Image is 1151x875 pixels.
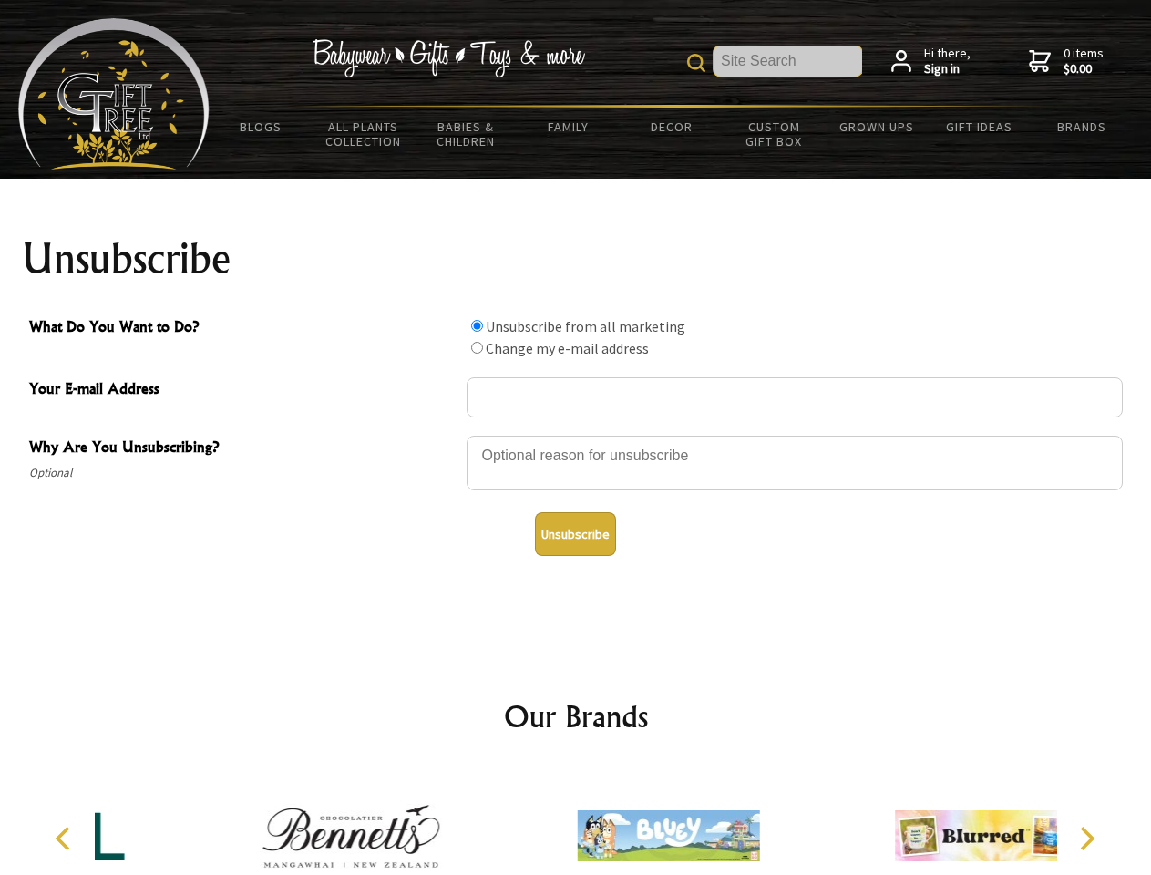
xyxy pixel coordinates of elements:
h2: Our Brands [36,695,1115,738]
input: What Do You Want to Do? [471,342,483,354]
img: product search [687,54,705,72]
a: Babies & Children [415,108,518,160]
input: Your E-mail Address [467,377,1123,417]
span: Optional [29,462,457,484]
a: Custom Gift Box [723,108,826,160]
a: All Plants Collection [313,108,416,160]
button: Unsubscribe [535,512,616,556]
a: Brands [1031,108,1134,146]
a: Decor [620,108,723,146]
a: BLOGS [210,108,313,146]
input: Site Search [714,46,862,77]
a: Hi there,Sign in [891,46,971,77]
span: Hi there, [924,46,971,77]
span: 0 items [1064,45,1104,77]
strong: Sign in [924,61,971,77]
button: Previous [46,818,86,859]
a: 0 items$0.00 [1029,46,1104,77]
img: Babyware - Gifts - Toys and more... [18,18,210,170]
a: Grown Ups [825,108,928,146]
button: Next [1066,818,1106,859]
strong: $0.00 [1064,61,1104,77]
a: Family [518,108,621,146]
span: What Do You Want to Do? [29,315,457,342]
a: Gift Ideas [928,108,1031,146]
h1: Unsubscribe [22,237,1130,281]
span: Your E-mail Address [29,377,457,404]
label: Change my e-mail address [486,339,649,357]
textarea: Why Are You Unsubscribing? [467,436,1123,490]
img: Babywear - Gifts - Toys & more [312,39,585,77]
span: Why Are You Unsubscribing? [29,436,457,462]
label: Unsubscribe from all marketing [486,317,685,335]
input: What Do You Want to Do? [471,320,483,332]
